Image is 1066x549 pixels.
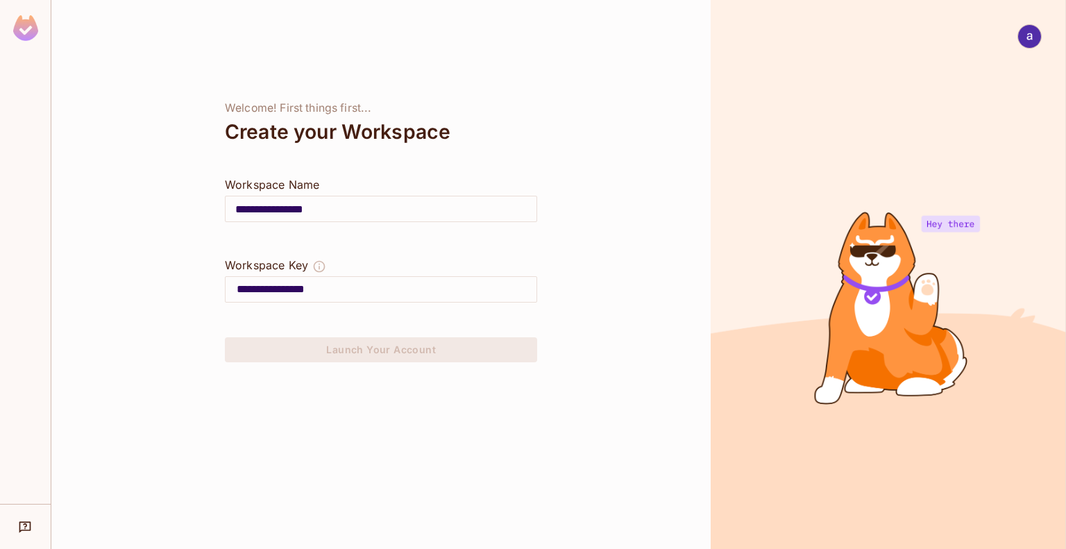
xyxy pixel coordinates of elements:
button: Launch Your Account [225,337,537,362]
div: Workspace Key [225,257,308,273]
img: ahmed hassan [1018,25,1041,48]
div: Workspace Name [225,176,537,193]
div: Help & Updates [10,513,41,541]
img: SReyMgAAAABJRU5ErkJggg== [13,15,38,41]
div: Create your Workspace [225,115,537,149]
button: The Workspace Key is unique, and serves as the identifier of your workspace. [312,257,326,276]
div: Welcome! First things first... [225,101,537,115]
